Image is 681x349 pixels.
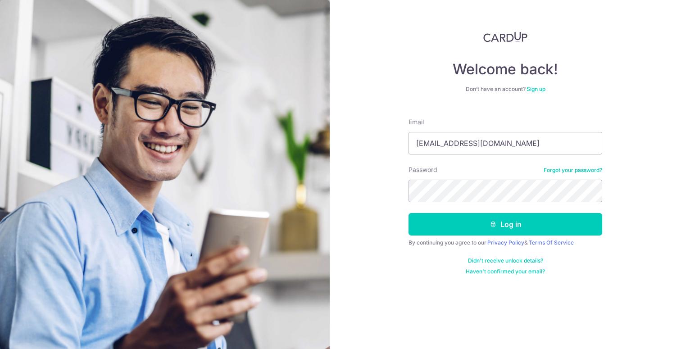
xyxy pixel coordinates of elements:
[483,32,527,42] img: CardUp Logo
[468,257,543,264] a: Didn't receive unlock details?
[466,268,545,275] a: Haven't confirmed your email?
[527,86,545,92] a: Sign up
[544,167,602,174] a: Forgot your password?
[409,132,602,154] input: Enter your Email
[409,239,602,246] div: By continuing you agree to our &
[409,165,437,174] label: Password
[409,86,602,93] div: Don’t have an account?
[487,239,524,246] a: Privacy Policy
[409,60,602,78] h4: Welcome back!
[529,239,574,246] a: Terms Of Service
[409,213,602,236] button: Log in
[409,118,424,127] label: Email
